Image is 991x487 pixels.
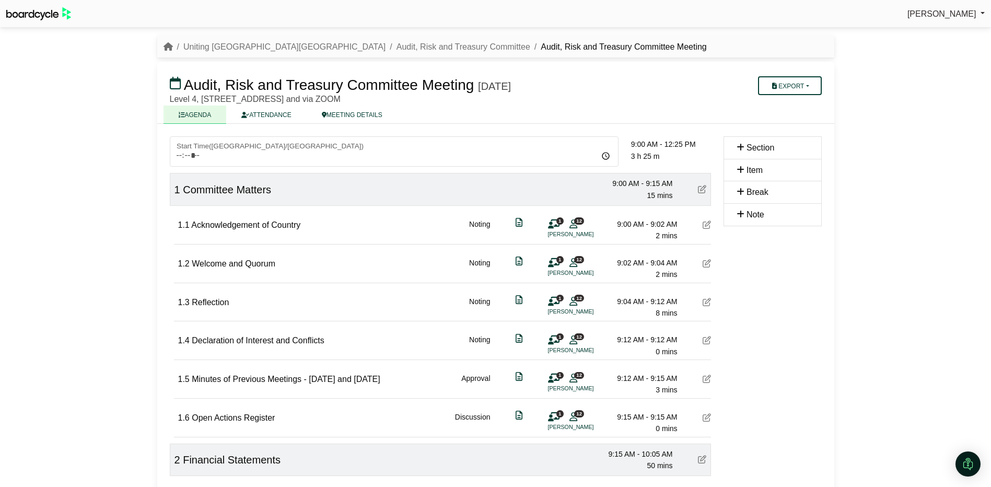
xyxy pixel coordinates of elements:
div: 9:15 AM - 10:05 AM [600,448,673,460]
li: [PERSON_NAME] [548,269,626,277]
span: 50 mins [647,461,672,470]
span: 1 [556,333,564,340]
span: 12 [574,410,584,417]
span: Minutes of Previous Meetings - [DATE] and [DATE] [192,375,380,384]
span: Committee Matters [183,184,271,195]
span: 1 [556,372,564,379]
span: 1.5 [178,375,190,384]
span: 1 [556,295,564,302]
span: Reflection [192,298,229,307]
span: 1 [556,217,564,224]
a: [PERSON_NAME] [907,7,985,21]
span: 2 mins [656,270,677,279]
a: AGENDA [164,106,227,124]
li: [PERSON_NAME] [548,346,626,355]
li: [PERSON_NAME] [548,384,626,393]
span: 1.3 [178,298,190,307]
span: 12 [574,217,584,224]
a: Audit, Risk and Treasury Committee [397,42,530,51]
nav: breadcrumb [164,40,707,54]
span: 0 mins [656,424,677,433]
div: Approval [461,373,490,396]
img: BoardcycleBlackGreen-aaafeed430059cb809a45853b8cf6d952af9d84e6e89e1f1685b34bfd5cb7d64.svg [6,7,71,20]
div: 9:00 AM - 12:25 PM [631,138,711,150]
div: Discussion [455,411,491,435]
div: Noting [469,334,490,357]
span: Audit, Risk and Treasury Committee Meeting [184,77,474,93]
div: Noting [469,218,490,242]
span: 1.1 [178,221,190,229]
a: MEETING DETAILS [307,106,398,124]
span: 3 h 25 m [631,152,659,160]
span: 12 [574,333,584,340]
span: 0 mins [656,347,677,356]
span: 3 mins [656,386,677,394]
span: Welcome and Quorum [192,259,275,268]
span: Level 4, [STREET_ADDRESS] and via ZOOM [170,95,341,103]
a: Uniting [GEOGRAPHIC_DATA][GEOGRAPHIC_DATA] [183,42,386,51]
span: 12 [574,295,584,302]
span: 8 mins [656,309,677,317]
span: Acknowledgement of Country [191,221,300,229]
span: Declaration of Interest and Conflicts [192,336,324,345]
div: 9:15 AM - 9:15 AM [604,411,678,423]
div: Open Intercom Messenger [955,451,981,477]
div: 9:00 AM - 9:15 AM [600,178,673,189]
span: [PERSON_NAME] [907,9,976,18]
span: 2 [174,454,180,466]
span: Open Actions Register [192,413,275,422]
div: 9:12 AM - 9:12 AM [604,334,678,345]
div: 9:00 AM - 9:02 AM [604,218,678,230]
li: [PERSON_NAME] [548,307,626,316]
span: 1 [556,410,564,417]
span: Item [747,166,763,175]
span: 12 [574,256,584,263]
li: [PERSON_NAME] [548,230,626,239]
span: Note [747,210,764,219]
button: Export [758,76,821,95]
li: Audit, Risk and Treasury Committee Meeting [530,40,707,54]
span: 2 mins [656,231,677,240]
div: [DATE] [478,80,511,92]
span: 1 [556,256,564,263]
div: Noting [469,296,490,319]
span: Section [747,143,774,152]
div: 9:02 AM - 9:04 AM [604,257,678,269]
li: [PERSON_NAME] [548,423,626,432]
span: 15 mins [647,191,672,200]
span: 12 [574,372,584,379]
div: 9:12 AM - 9:15 AM [604,373,678,384]
a: ATTENDANCE [226,106,306,124]
span: 1.6 [178,413,190,422]
span: Break [747,188,768,196]
span: Financial Statements [183,454,281,466]
div: Noting [469,257,490,281]
span: 1 [174,184,180,195]
span: 1.2 [178,259,190,268]
span: 1.4 [178,336,190,345]
div: 9:04 AM - 9:12 AM [604,296,678,307]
